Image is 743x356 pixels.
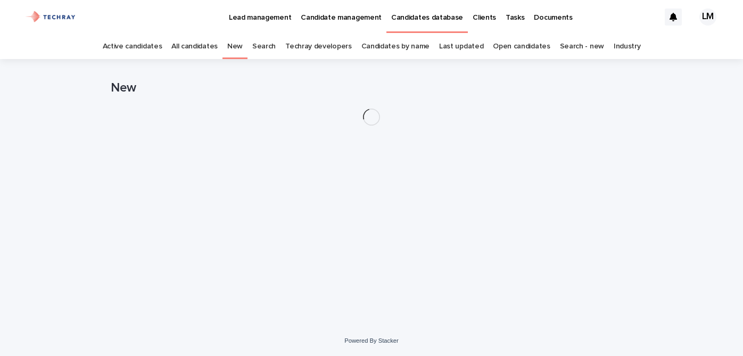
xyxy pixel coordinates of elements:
[111,80,632,96] h1: New
[252,34,276,59] a: Search
[227,34,243,59] a: New
[344,337,398,344] a: Powered By Stacker
[439,34,483,59] a: Last updated
[493,34,550,59] a: Open candidates
[103,34,162,59] a: Active candidates
[171,34,218,59] a: All candidates
[560,34,604,59] a: Search - new
[285,34,351,59] a: Techray developers
[614,34,641,59] a: Industry
[21,6,80,28] img: xG6Muz3VQV2JDbePcW7p
[699,9,716,26] div: LM
[361,34,430,59] a: Candidates by name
